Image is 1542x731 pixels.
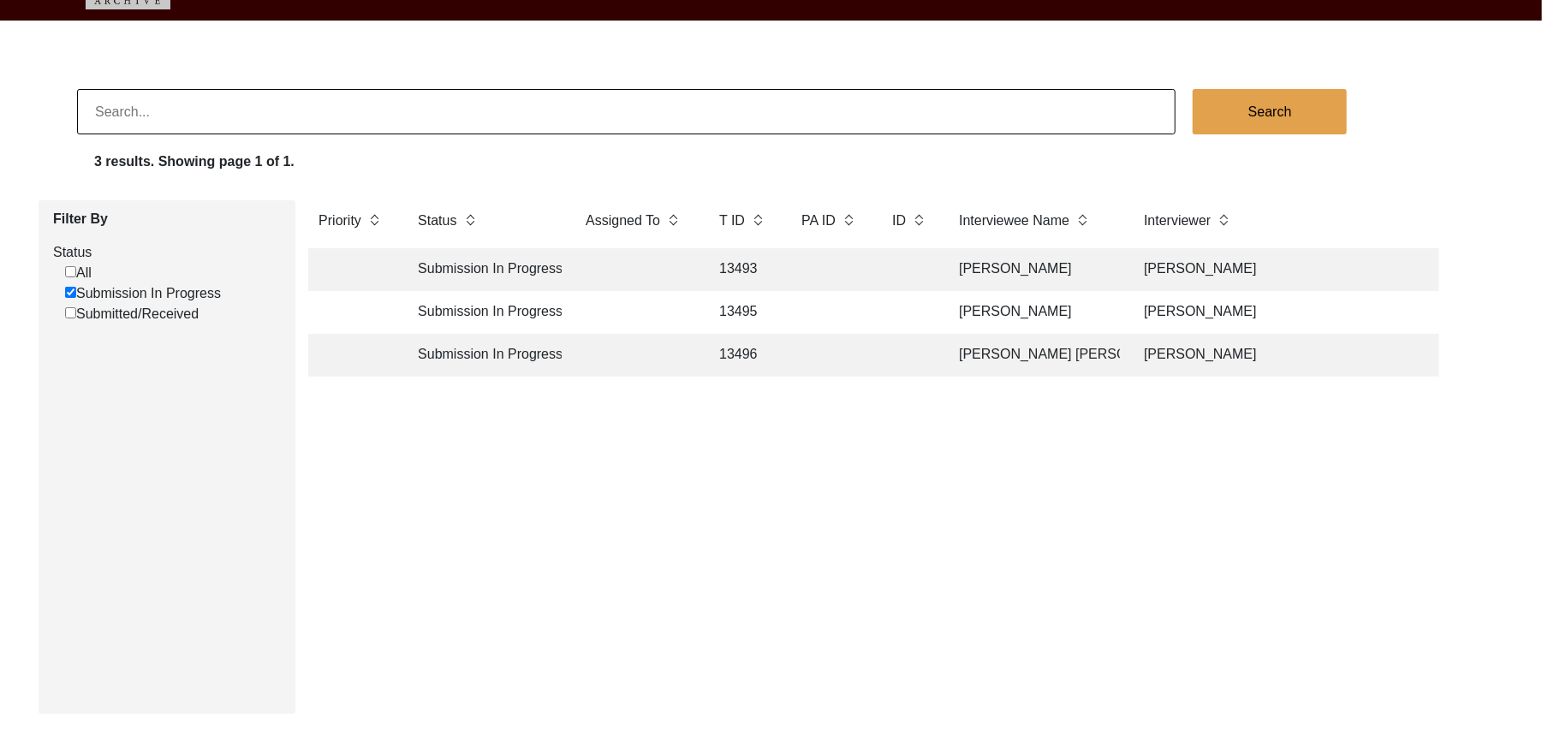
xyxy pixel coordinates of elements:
img: sort-button.png [1076,211,1088,229]
label: Interviewer [1144,211,1211,231]
img: sort-button.png [368,211,380,229]
img: sort-button.png [1218,211,1229,229]
img: sort-button.png [667,211,679,229]
button: Search [1193,89,1347,134]
td: Submission In Progress [408,334,562,377]
label: T ID [719,211,745,231]
td: [PERSON_NAME] [949,248,1120,291]
td: [PERSON_NAME] [1134,334,1433,377]
label: Priority [319,211,361,231]
label: PA ID [801,211,836,231]
input: Search... [77,89,1176,134]
img: sort-button.png [913,211,925,229]
label: All [65,263,92,283]
td: [PERSON_NAME] [PERSON_NAME] [949,334,1120,377]
td: 13493 [709,248,777,291]
label: Status [53,242,283,263]
input: Submission In Progress [65,287,76,298]
td: Submission In Progress [408,291,562,334]
label: ID [892,211,906,231]
img: sort-button.png [752,211,764,229]
td: [PERSON_NAME] [1134,291,1433,334]
td: [PERSON_NAME] [949,291,1120,334]
input: All [65,266,76,277]
label: Submitted/Received [65,304,199,324]
input: Submitted/Received [65,307,76,318]
label: Submission In Progress [65,283,221,304]
img: sort-button.png [842,211,854,229]
td: [PERSON_NAME] [1134,248,1433,291]
td: 13495 [709,291,777,334]
label: Status [418,211,456,231]
td: Submission In Progress [408,248,562,291]
label: Interviewee Name [959,211,1069,231]
label: 3 results. Showing page 1 of 1. [94,152,295,172]
td: 13496 [709,334,777,377]
label: Filter By [53,209,283,229]
img: sort-button.png [464,211,476,229]
label: Assigned To [586,211,660,231]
